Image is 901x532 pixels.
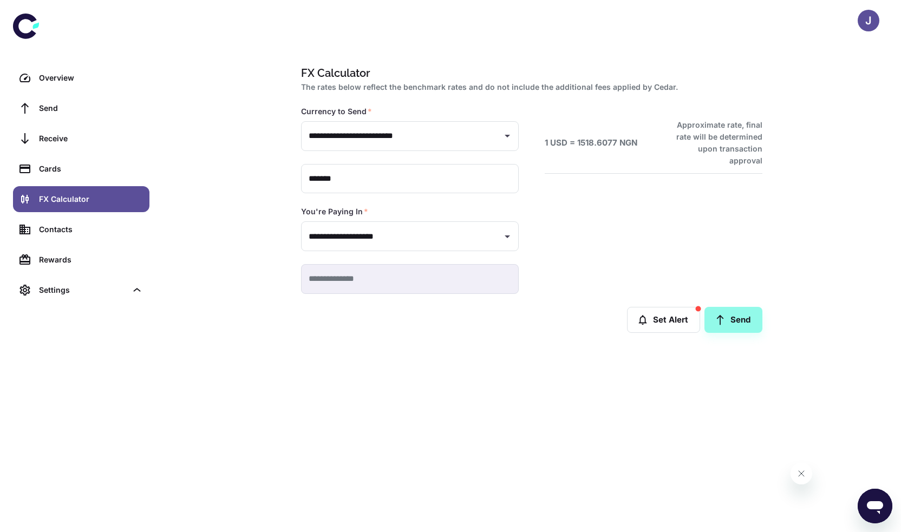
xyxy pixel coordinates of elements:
div: Cards [39,163,143,175]
a: Overview [13,65,149,91]
span: Hi. Need any help? [6,8,78,16]
a: Contacts [13,216,149,242]
a: Send [13,95,149,121]
label: You're Paying In [301,206,368,217]
div: Send [39,102,143,114]
div: Overview [39,72,143,84]
a: Receive [13,126,149,152]
a: Cards [13,156,149,182]
h6: Approximate rate, final rate will be determined upon transaction approval [664,119,762,167]
a: Rewards [13,247,149,273]
button: Open [500,128,515,143]
div: Rewards [39,254,143,266]
iframe: Close message [791,463,812,484]
div: Contacts [39,224,143,235]
div: FX Calculator [39,193,143,205]
button: Set Alert [627,307,700,333]
a: FX Calculator [13,186,149,212]
button: J [858,10,879,31]
div: Receive [39,133,143,145]
label: Currency to Send [301,106,372,117]
h1: FX Calculator [301,65,758,81]
h6: 1 USD = 1518.6077 NGN [545,137,637,149]
div: Settings [39,284,127,296]
button: Open [500,229,515,244]
div: Settings [13,277,149,303]
a: Send [704,307,762,333]
iframe: Button to launch messaging window [858,489,892,523]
